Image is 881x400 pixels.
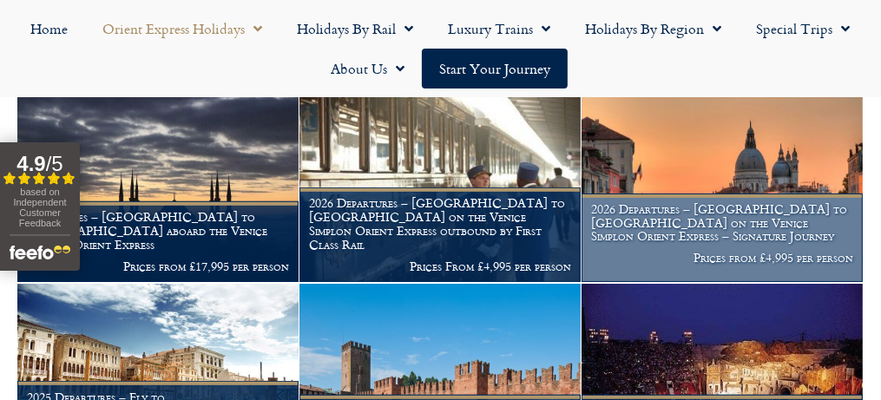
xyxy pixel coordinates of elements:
p: Prices from £4,995 per person [591,251,853,265]
h1: 2026 Departures – [GEOGRAPHIC_DATA] to [GEOGRAPHIC_DATA] on the Venice Simplon Orient Express – S... [591,202,853,243]
a: Home [14,9,86,49]
img: Orient Express Special Venice compressed [582,90,863,282]
p: Prices From £4,995 per person [309,259,571,273]
p: Prices from £17,995 per person [27,259,289,273]
a: Luxury Trains [431,9,569,49]
a: Orient Express Holidays [86,9,280,49]
a: Start your Journey [422,49,568,89]
a: 2026 Departures – [GEOGRAPHIC_DATA] to [GEOGRAPHIC_DATA] on the Venice Simplon Orient Express – S... [582,90,864,283]
a: Departures – [GEOGRAPHIC_DATA] to [GEOGRAPHIC_DATA] aboard the Venice Simplon Orient Express Pric... [17,90,299,283]
h1: 2026 Departures – [GEOGRAPHIC_DATA] to [GEOGRAPHIC_DATA] on the Venice Simplon Orient Express out... [309,196,571,251]
a: About Us [313,49,422,89]
a: Holidays by Region [569,9,740,49]
a: 2026 Departures – [GEOGRAPHIC_DATA] to [GEOGRAPHIC_DATA] on the Venice Simplon Orient Express out... [299,90,582,283]
a: Holidays by Rail [280,9,431,49]
h1: Departures – [GEOGRAPHIC_DATA] to [GEOGRAPHIC_DATA] aboard the Venice Simplon Orient Express [27,210,289,251]
a: Special Trips [740,9,868,49]
nav: Menu [9,9,872,89]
